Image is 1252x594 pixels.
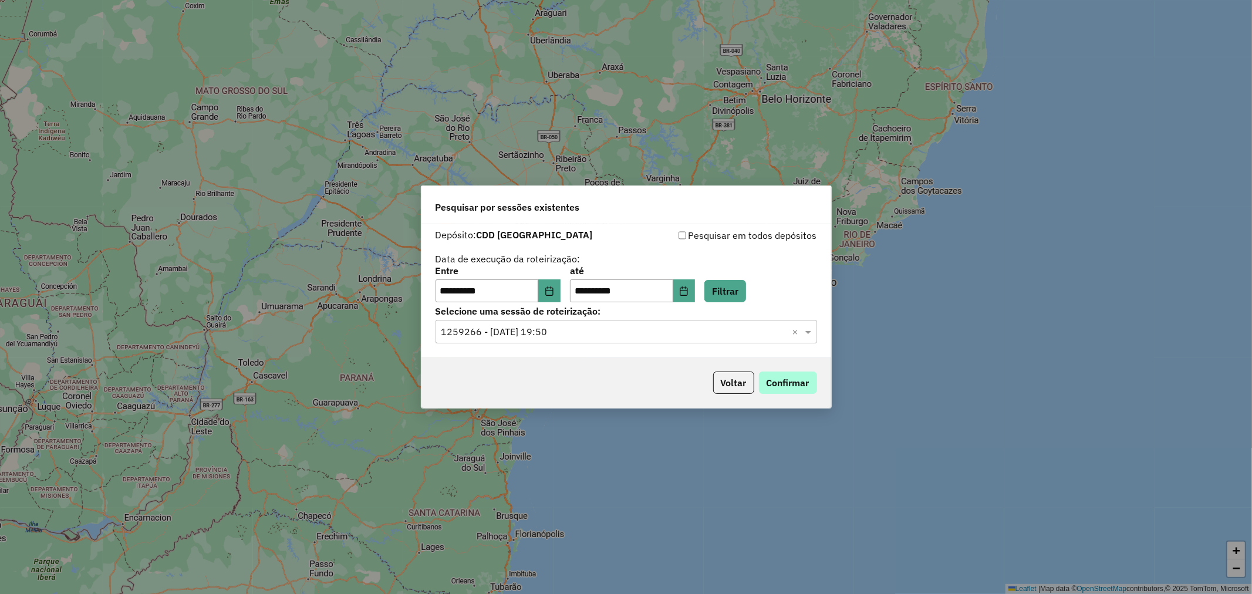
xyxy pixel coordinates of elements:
[626,228,817,242] div: Pesquisar em todos depósitos
[436,304,817,318] label: Selecione uma sessão de roteirização:
[713,372,754,394] button: Voltar
[759,372,817,394] button: Confirmar
[436,252,581,266] label: Data de execução da roteirização:
[538,279,561,303] button: Choose Date
[436,264,561,278] label: Entre
[792,325,802,339] span: Clear all
[477,229,593,241] strong: CDD [GEOGRAPHIC_DATA]
[436,200,580,214] span: Pesquisar por sessões existentes
[704,280,746,302] button: Filtrar
[436,228,593,242] label: Depósito:
[673,279,696,303] button: Choose Date
[570,264,695,278] label: até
